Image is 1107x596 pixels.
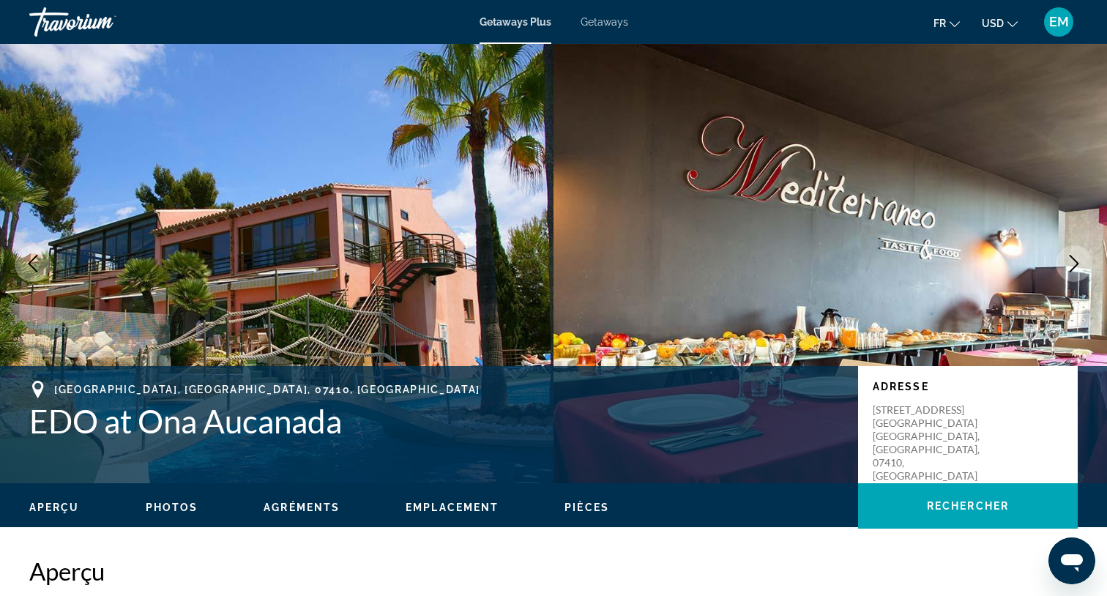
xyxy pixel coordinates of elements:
[146,501,198,514] button: Photos
[264,501,340,514] button: Agréments
[29,501,80,514] button: Aperçu
[564,501,609,514] button: Pièces
[146,502,198,513] span: Photos
[982,12,1018,34] button: Change currency
[982,18,1004,29] span: USD
[873,381,1063,392] p: Adresse
[873,403,990,483] p: [STREET_ADDRESS] [GEOGRAPHIC_DATA] [GEOGRAPHIC_DATA], [GEOGRAPHIC_DATA], 07410, [GEOGRAPHIC_DATA]
[406,502,499,513] span: Emplacement
[29,502,80,513] span: Aperçu
[581,16,628,28] a: Getaways
[29,556,1078,586] h2: Aperçu
[480,16,551,28] a: Getaways Plus
[406,501,499,514] button: Emplacement
[927,500,1009,512] span: Rechercher
[29,3,176,41] a: Travorium
[933,12,960,34] button: Change language
[1049,15,1069,29] span: EM
[264,502,340,513] span: Agréments
[564,502,609,513] span: Pièces
[15,245,51,282] button: Previous image
[1056,245,1092,282] button: Next image
[29,402,843,440] h1: EDO at Ona Aucanada
[1040,7,1078,37] button: User Menu
[54,384,480,395] span: [GEOGRAPHIC_DATA], [GEOGRAPHIC_DATA], 07410, [GEOGRAPHIC_DATA]
[858,483,1078,529] button: Rechercher
[933,18,946,29] span: fr
[1048,537,1095,584] iframe: Bouton de lancement de la fenêtre de messagerie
